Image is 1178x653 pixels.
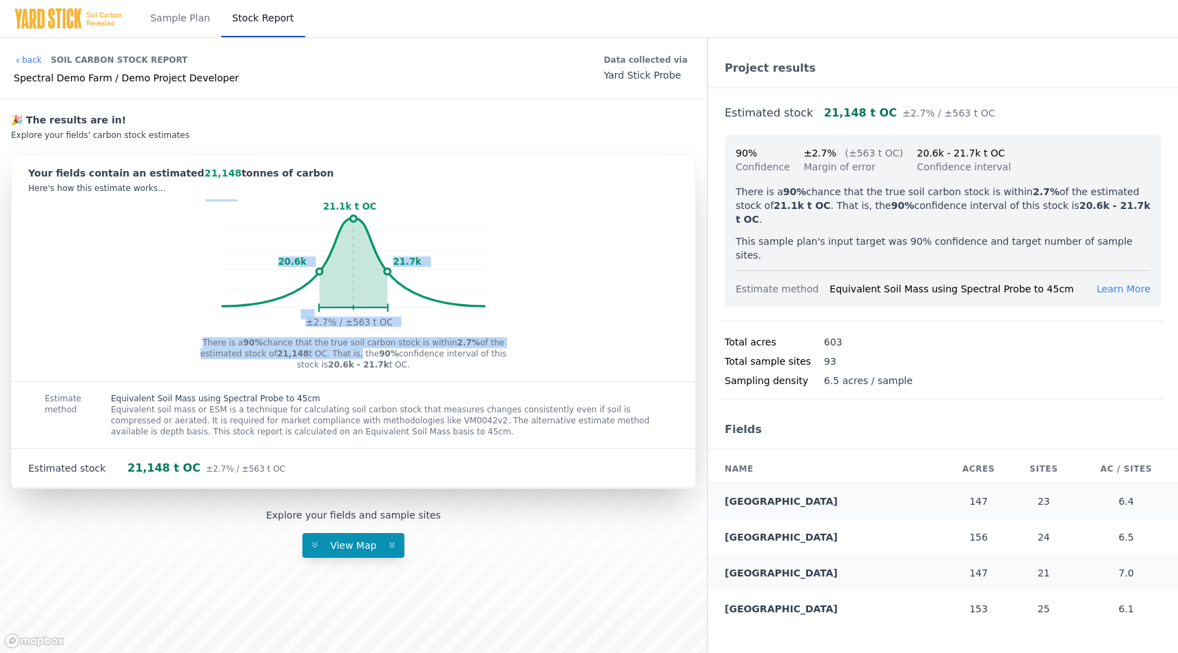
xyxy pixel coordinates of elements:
a: [GEOGRAPHIC_DATA] [725,532,838,543]
span: Learn More [1097,283,1150,294]
p: Equivalent Soil Mass using Spectral Probe to 45cm [111,393,662,404]
strong: 21.1k t OC [774,200,830,211]
span: ±2.7% [804,148,836,159]
td: 147 [944,555,1013,591]
td: 23 [1013,483,1075,520]
th: Name [708,455,944,483]
tspan: 21.7k [393,257,422,267]
img: Yard Stick Logo [14,8,123,30]
span: View Map [322,540,384,551]
p: This sample plan's input target was 90% confidence and target number of sample sites. [736,234,1150,262]
td: 7.0 [1075,555,1178,591]
span: (±563 t OC) [845,148,903,159]
div: Explore your fields and sample sites [266,508,441,522]
a: Estimated stock [725,106,813,119]
button: View Map [302,533,404,558]
div: 21,148 t OC [127,460,285,476]
td: 25 [1013,591,1075,627]
div: Margin of error [804,160,903,174]
a: [GEOGRAPHIC_DATA] [725,567,838,579]
div: Your fields contain an estimated tonnes of carbon [28,166,679,180]
a: Project results [725,61,816,74]
p: Equivalent soil mass or ESM is a technique for calculating soil carbon stock that measures change... [111,404,662,437]
div: Equivalent Soil Mass using Spectral Probe to 45cm [829,282,1096,296]
th: Sites [1013,455,1075,483]
div: 603 [824,335,843,349]
strong: 2.7% [457,338,480,348]
td: 6.1 [1075,591,1178,627]
strong: 20.6k - 21.7k t OC [736,200,1150,225]
strong: 2.7% [1033,186,1060,197]
strong: 20.6k - 21.7k [328,360,389,370]
div: Sampling density [725,374,824,388]
div: Yard Stick Probe [603,68,688,82]
div: Data collected via [603,52,688,68]
td: 6.5 [1075,519,1178,555]
span: 90% [736,148,757,159]
p: There is a chance that the true soil carbon stock is within of the estimated stock of . That is, ... [736,185,1150,226]
div: Explore your fields' carbon stock estimates [11,130,696,141]
td: 24 [1013,519,1075,555]
span: 20.6k - 21.7k t OC [917,148,1005,159]
td: 156 [944,519,1013,555]
p: There is a chance that the true soil carbon stock is within of the estimated stock of t OC. That ... [199,337,508,370]
div: Estimate method [736,282,829,296]
div: Confidence [736,160,790,174]
div: 93 [824,354,836,368]
strong: 90% [379,349,399,359]
a: back [14,54,42,66]
a: [GEOGRAPHIC_DATA] [725,496,838,507]
td: 147 [944,483,1013,520]
span: 21,148 [205,168,242,179]
div: Fields [708,410,1178,450]
div: 6.5 acres / sample [824,374,913,388]
tspan: 20.6k [278,257,307,267]
a: [GEOGRAPHIC_DATA] [725,603,838,614]
div: Confidence interval [917,160,1011,174]
strong: 90% [243,338,263,348]
div: 🎉 The results are in! [11,113,696,127]
div: Total sample sites [725,354,824,368]
strong: 90% [783,186,807,197]
span: ±2.7% / ±563 t OC [206,464,285,474]
span: ±2.7% / ±563 t OC [902,108,995,119]
tspan: 21.1k t OC [323,201,376,212]
td: 21 [1013,555,1075,591]
strong: 21,148 [277,349,309,359]
div: Here's how this estimate works... [28,183,679,194]
th: AC / Sites [1075,455,1178,483]
div: Spectral Demo Farm / Demo Project Developer [14,71,239,85]
strong: 90% [891,200,914,211]
tspan: ±2.7% / ±563 t OC [306,317,393,328]
td: 153 [944,591,1013,627]
th: Acres [944,455,1013,483]
div: Total acres [725,335,824,349]
td: 6.4 [1075,483,1178,520]
div: Estimate method [12,382,78,448]
div: Estimated stock [28,461,127,475]
div: Soil Carbon Stock Report [51,49,188,71]
div: 21,148 t OC [824,105,995,121]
